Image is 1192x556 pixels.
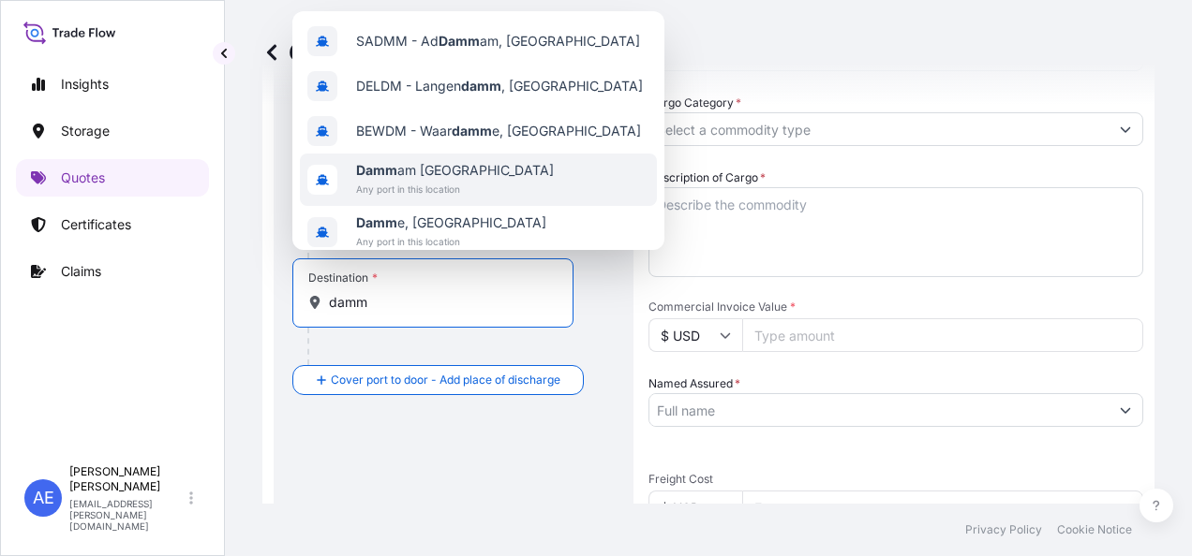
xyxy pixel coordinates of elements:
[69,464,186,494] p: [PERSON_NAME] [PERSON_NAME]
[61,262,101,281] p: Claims
[69,498,186,532] p: [EMAIL_ADDRESS][PERSON_NAME][DOMAIN_NAME]
[329,293,550,312] input: Destination
[61,168,105,187] p: Quotes
[356,162,397,178] b: Damm
[1109,393,1142,427] button: Show suggestions
[61,122,110,140] p: Storage
[965,522,1042,537] p: Privacy Policy
[452,123,492,139] b: damm
[648,374,740,393] label: Named Assured
[292,11,664,250] div: Show suggestions
[648,168,766,187] label: Description of Cargo
[649,393,1109,427] input: Full name
[331,371,560,389] span: Cover port to door - Add place of discharge
[1109,112,1142,146] button: Show suggestions
[356,122,641,140] span: BEWDM - Waar e, [GEOGRAPHIC_DATA]
[742,490,1143,524] input: Enter amount
[439,33,480,49] b: Damm
[308,271,378,285] div: Destination
[356,232,546,251] span: Any port in this location
[356,161,554,180] span: am [GEOGRAPHIC_DATA]
[461,78,501,94] b: damm
[1057,522,1132,537] p: Cookie Notice
[356,77,643,95] span: DELDM - Langen , [GEOGRAPHIC_DATA]
[648,472,1143,487] span: Freight Cost
[356,214,397,230] b: Damm
[356,213,546,232] span: e, [GEOGRAPHIC_DATA]
[742,318,1143,352] input: Type amount
[61,75,109,94] p: Insights
[356,180,554,198] span: Any port in this location
[649,112,1109,146] input: Select a commodity type
[262,37,425,67] p: Get a Quote
[648,300,1143,315] span: Commercial Invoice Value
[356,32,640,51] span: SADMM - Ad am, [GEOGRAPHIC_DATA]
[33,489,54,507] span: AE
[61,215,131,234] p: Certificates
